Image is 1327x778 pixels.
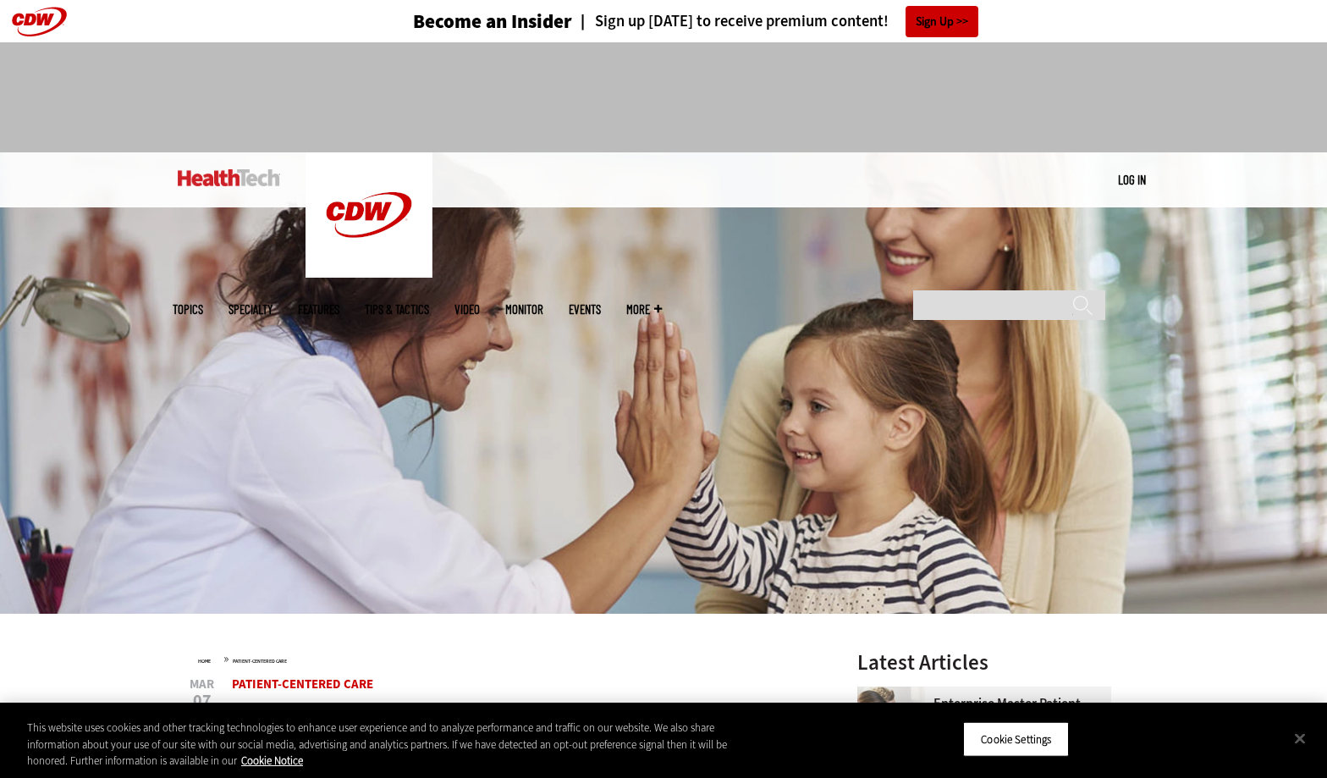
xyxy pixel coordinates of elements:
a: MonITor [505,303,543,316]
a: Tips & Tactics [365,303,429,316]
span: Specialty [229,303,273,316]
a: Video [454,303,480,316]
h3: Become an Insider [413,12,572,31]
iframe: advertisement [355,59,972,135]
a: Patient-Centered Care [233,658,287,665]
span: Mar [190,678,214,691]
a: Enterprise Master Patient Index Revolution: The Future of Healthcare Data Management [857,697,1101,751]
a: More information about your privacy [241,753,303,768]
a: CDW [306,264,432,282]
img: Home [178,169,280,186]
a: medical researchers look at data on desktop monitor [857,687,933,700]
button: Cookie Settings [963,721,1069,757]
h3: Latest Articles [857,652,1111,673]
a: Sign Up [906,6,978,37]
a: Home [198,658,211,665]
a: Sign up [DATE] to receive premium content! [572,14,889,30]
a: Patient-Centered Care [232,676,373,692]
a: Events [569,303,601,316]
img: medical researchers look at data on desktop monitor [857,687,925,754]
a: Log in [1118,172,1146,187]
button: Close [1281,720,1319,757]
span: Topics [173,303,203,316]
a: Features [298,303,339,316]
span: More [626,303,662,316]
div: » [198,652,812,665]
div: This website uses cookies and other tracking technologies to enhance user experience and to analy... [27,720,730,770]
img: Home [306,152,432,278]
div: User menu [1118,171,1146,189]
span: 07 [190,692,214,709]
a: Become an Insider [350,12,572,31]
